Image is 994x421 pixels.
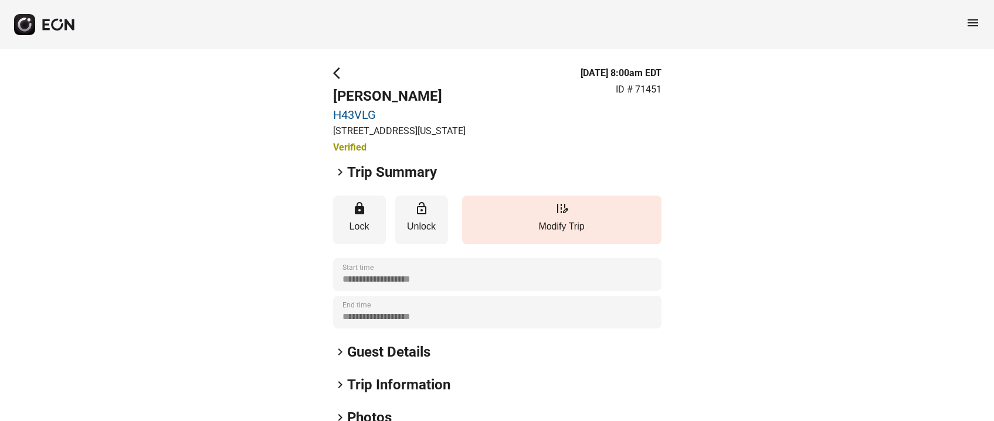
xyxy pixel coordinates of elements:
[401,220,442,234] p: Unlock
[333,87,466,105] h2: [PERSON_NAME]
[333,165,347,179] span: keyboard_arrow_right
[468,220,656,234] p: Modify Trip
[347,163,437,182] h2: Trip Summary
[333,378,347,392] span: keyboard_arrow_right
[581,66,661,80] h3: [DATE] 8:00am EDT
[347,343,430,361] h2: Guest Details
[333,196,386,244] button: Lock
[352,201,367,215] span: lock
[616,83,661,97] p: ID # 71451
[347,375,450,394] h2: Trip Information
[415,201,429,215] span: lock_open
[333,108,466,122] a: H43VLG
[333,124,466,138] p: [STREET_ADDRESS][US_STATE]
[966,16,980,30] span: menu
[555,201,569,215] span: edit_road
[333,66,347,80] span: arrow_back_ios
[333,345,347,359] span: keyboard_arrow_right
[339,220,380,234] p: Lock
[333,141,466,155] h3: Verified
[395,196,448,244] button: Unlock
[462,196,661,244] button: Modify Trip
